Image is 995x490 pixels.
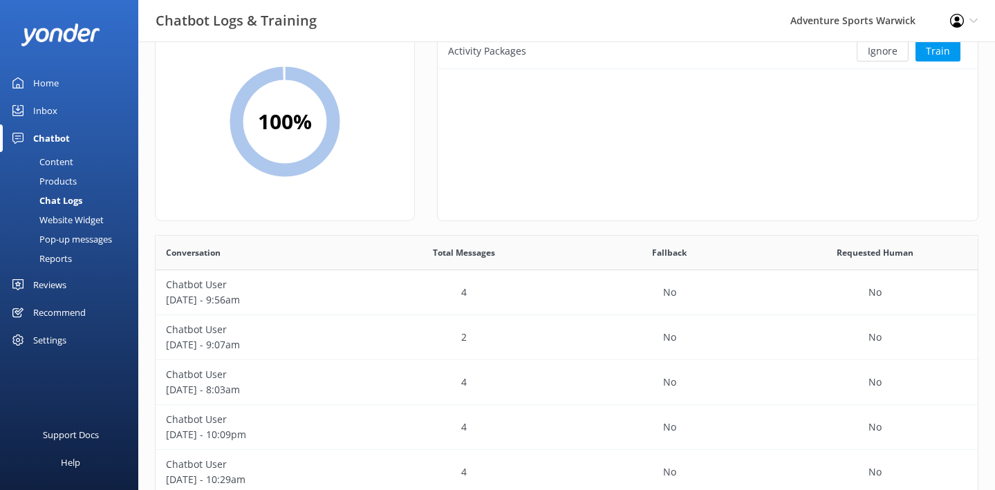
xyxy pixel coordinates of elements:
[166,292,351,308] p: [DATE] - 9:56am
[33,69,59,97] div: Home
[663,375,676,390] p: No
[166,382,351,397] p: [DATE] - 8:03am
[868,285,882,300] p: No
[166,277,351,292] p: Chatbot User
[8,229,112,249] div: Pop-up messages
[868,464,882,480] p: No
[8,152,138,171] a: Content
[156,405,978,450] div: row
[33,271,66,299] div: Reviews
[33,326,66,354] div: Settings
[868,375,882,390] p: No
[166,457,351,472] p: Chatbot User
[652,246,687,259] span: Fallback
[8,152,73,171] div: Content
[258,105,312,138] h2: 100 %
[21,23,100,46] img: yonder-white-logo.png
[448,44,526,59] div: Activity Packages
[8,249,138,268] a: Reports
[156,315,978,360] div: row
[61,449,80,476] div: Help
[43,421,99,449] div: Support Docs
[8,210,104,229] div: Website Widget
[33,97,57,124] div: Inbox
[166,337,351,352] p: [DATE] - 9:07am
[8,171,77,191] div: Products
[8,171,138,191] a: Products
[461,420,467,435] p: 4
[166,472,351,487] p: [DATE] - 10:29am
[461,285,467,300] p: 4
[663,330,676,345] p: No
[166,427,351,442] p: [DATE] - 10:09pm
[868,330,882,345] p: No
[438,34,978,68] div: grid
[156,10,317,32] h3: Chatbot Logs & Training
[8,210,138,229] a: Website Widget
[8,191,138,210] a: Chat Logs
[166,412,351,427] p: Chatbot User
[837,246,913,259] span: Requested Human
[663,285,676,300] p: No
[433,246,495,259] span: Total Messages
[166,322,351,337] p: Chatbot User
[156,270,978,315] div: row
[33,124,70,152] div: Chatbot
[166,367,351,382] p: Chatbot User
[663,420,676,435] p: No
[868,420,882,435] p: No
[857,41,909,62] button: Ignore
[461,464,467,480] p: 4
[663,464,676,480] p: No
[156,360,978,405] div: row
[8,249,72,268] div: Reports
[8,229,138,249] a: Pop-up messages
[438,34,978,68] div: row
[915,41,960,62] button: Train
[166,246,221,259] span: Conversation
[8,191,82,210] div: Chat Logs
[461,330,467,345] p: 2
[461,375,467,390] p: 4
[33,299,86,326] div: Recommend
